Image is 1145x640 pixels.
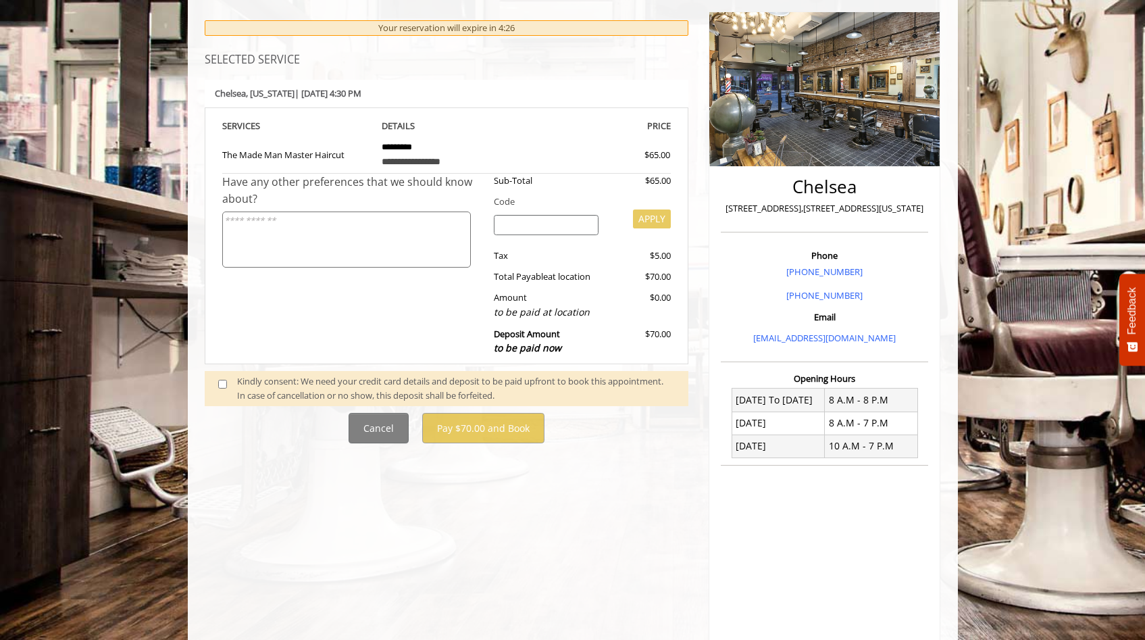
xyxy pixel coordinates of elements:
[609,174,671,188] div: $65.00
[215,87,361,99] b: Chelsea | [DATE] 4:30 PM
[724,312,925,322] h3: Email
[1119,274,1145,366] button: Feedback - Show survey
[724,251,925,260] h3: Phone
[825,389,918,412] td: 8 A.M - 8 P.M
[222,118,372,134] th: SERVICE
[484,291,609,320] div: Amount
[732,412,825,435] td: [DATE]
[753,332,896,344] a: [EMAIL_ADDRESS][DOMAIN_NAME]
[484,195,671,209] div: Code
[494,305,599,320] div: to be paid at location
[484,174,609,188] div: Sub-Total
[724,201,925,216] p: [STREET_ADDRESS],[STREET_ADDRESS][US_STATE]
[205,54,689,66] h3: SELECTED SERVICE
[548,270,590,282] span: at location
[237,374,675,403] div: Kindly consent: We need your credit card details and deposit to be paid upfront to book this appo...
[732,435,825,458] td: [DATE]
[372,118,521,134] th: DETAILS
[246,87,295,99] span: , [US_STATE]
[484,270,609,284] div: Total Payable
[596,148,670,162] div: $65.00
[422,413,544,443] button: Pay $70.00 and Book
[484,249,609,263] div: Tax
[825,435,918,458] td: 10 A.M - 7 P.M
[609,327,671,356] div: $70.00
[521,118,671,134] th: PRICE
[633,210,671,228] button: APPLY
[609,270,671,284] div: $70.00
[1126,287,1138,335] span: Feedback
[222,174,484,208] div: Have any other preferences that we should know about?
[721,374,928,383] h3: Opening Hours
[609,291,671,320] div: $0.00
[786,266,863,278] a: [PHONE_NUMBER]
[825,412,918,435] td: 8 A.M - 7 P.M
[222,134,372,174] td: The Made Man Master Haircut
[205,20,689,36] div: Your reservation will expire in 4:26
[494,341,561,354] span: to be paid now
[255,120,260,132] span: S
[732,389,825,412] td: [DATE] To [DATE]
[724,177,925,197] h2: Chelsea
[786,289,863,301] a: [PHONE_NUMBER]
[609,249,671,263] div: $5.00
[494,328,561,355] b: Deposit Amount
[349,413,409,443] button: Cancel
